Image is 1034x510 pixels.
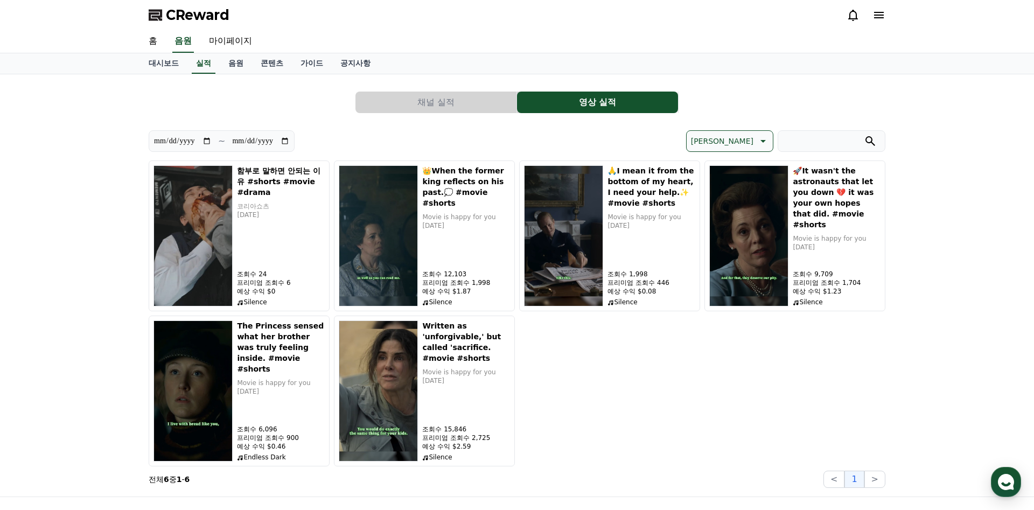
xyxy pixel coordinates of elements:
[140,53,187,74] a: 대시보드
[252,53,292,74] a: 콘텐츠
[793,243,881,251] p: [DATE]
[34,358,40,366] span: 홈
[166,6,229,24] span: CReward
[793,287,881,296] p: 예상 수익 $1.23
[237,270,325,278] p: 조회수 24
[607,298,695,306] p: Silence
[185,475,190,484] strong: 6
[237,379,325,387] p: Movie is happy for you
[166,358,179,366] span: 설정
[793,234,881,243] p: Movie is happy for you
[237,298,325,306] p: Silence
[149,160,330,311] button: 함부로 말하면 안되는 이유 #shorts #movie #drama 함부로 말하면 안되는 이유 #shorts #movie #drama 코리아쇼츠 [DATE] 조회수 24 프리미...
[517,92,678,113] button: 영상 실적
[177,475,182,484] strong: 1
[332,53,379,74] a: 공지사항
[237,425,325,434] p: 조회수 6,096
[422,213,510,221] p: Movie is happy for you
[607,270,695,278] p: 조회수 1,998
[422,376,510,385] p: [DATE]
[864,471,885,488] button: >
[519,160,700,311] button: 🙏I mean it from the bottom of my heart, I need your help.✨ #movie #shorts 🙏I mean it from the bot...
[422,165,510,208] h5: 👑When the former king reflects on his past.💭 #movie #shorts
[192,53,215,74] a: 실적
[793,278,881,287] p: 프리미엄 조회수 1,704
[237,287,325,296] p: 예상 수익 $0
[334,316,515,466] button: Written as 'unforgivable,' but called 'sacrifice. #movie #shorts Written as 'unforgivable,' but c...
[422,434,510,442] p: 프리미엄 조회수 2,725
[823,471,844,488] button: <
[218,135,225,148] p: ~
[292,53,332,74] a: 가이드
[517,92,679,113] a: 영상 실적
[355,92,516,113] button: 채널 실적
[99,358,111,367] span: 대화
[237,165,325,198] h5: 함부로 말하면 안되는 이유 #shorts #movie #drama
[793,165,881,230] h5: 🚀It wasn't the astronauts that let you down 💔 it was your own hopes that did. #movie #shorts
[607,213,695,221] p: Movie is happy for you
[607,165,695,208] h5: 🙏I mean it from the bottom of my heart, I need your help.✨ #movie #shorts
[422,368,510,376] p: Movie is happy for you
[422,425,510,434] p: 조회수 15,846
[607,278,695,287] p: 프리미엄 조회수 446
[339,320,418,462] img: Written as 'unforgivable,' but called 'sacrifice. #movie #shorts
[237,211,325,219] p: [DATE]
[844,471,864,488] button: 1
[149,6,229,24] a: CReward
[237,434,325,442] p: 프리미엄 조회수 900
[709,165,788,306] img: 🚀It wasn't the astronauts that let you down 💔 it was your own hopes that did. #movie #shorts
[237,202,325,211] p: 코리아쇼츠
[607,221,695,230] p: [DATE]
[220,53,252,74] a: 음원
[422,270,510,278] p: 조회수 12,103
[237,442,325,451] p: 예상 수익 $0.46
[153,320,233,462] img: The Princess sensed what her brother was truly feeling inside. #movie #shorts
[793,270,881,278] p: 조회수 9,709
[149,474,190,485] p: 전체 중 -
[422,453,510,462] p: Silence
[237,453,325,462] p: Endless Dark
[422,278,510,287] p: 프리미엄 조회수 1,998
[139,341,207,368] a: 설정
[422,287,510,296] p: 예상 수익 $1.87
[339,165,418,306] img: 👑When the former king reflects on his past.💭 #movie #shorts
[149,316,330,466] button: The Princess sensed what her brother was truly feeling inside. #movie #shorts The Princess sensed...
[3,341,71,368] a: 홈
[71,341,139,368] a: 대화
[237,387,325,396] p: [DATE]
[704,160,885,311] button: 🚀It wasn't the astronauts that let you down 💔 it was your own hopes that did. #movie #shorts 🚀It ...
[422,221,510,230] p: [DATE]
[237,278,325,287] p: 프리미엄 조회수 6
[422,298,510,306] p: Silence
[524,165,603,306] img: 🙏I mean it from the bottom of my heart, I need your help.✨ #movie #shorts
[140,30,166,53] a: 홈
[686,130,773,152] button: [PERSON_NAME]
[153,165,233,306] img: 함부로 말하면 안되는 이유 #shorts #movie #drama
[237,320,325,374] h5: The Princess sensed what her brother was truly feeling inside. #movie #shorts
[200,30,261,53] a: 마이페이지
[691,134,753,149] p: [PERSON_NAME]
[422,320,510,364] h5: Written as 'unforgivable,' but called 'sacrifice. #movie #shorts
[164,475,169,484] strong: 6
[172,30,194,53] a: 음원
[607,287,695,296] p: 예상 수익 $0.08
[793,298,881,306] p: Silence
[334,160,515,311] button: 👑When the former king reflects on his past.💭 #movie #shorts 👑When the former king reflects on his...
[422,442,510,451] p: 예상 수익 $2.59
